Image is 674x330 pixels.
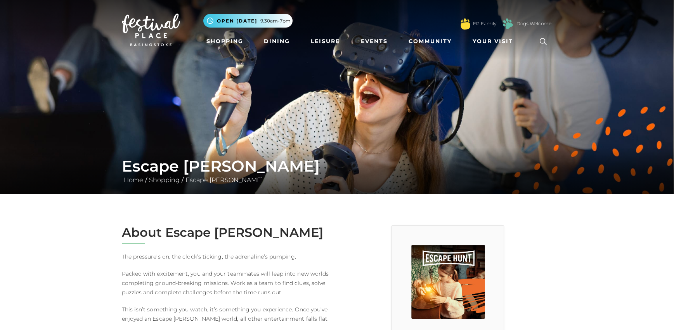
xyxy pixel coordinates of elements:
p: The pressure’s on, the clock’s ticking, the adrenaline’s pumping. [122,252,331,261]
a: Escape [PERSON_NAME] [184,176,265,184]
a: Shopping [147,176,182,184]
div: / / [116,157,558,185]
a: Leisure [308,34,343,49]
a: Dining [261,34,293,49]
a: Home [122,176,145,184]
p: Packed with excitement, you and your teammates will leap into new worlds completing ground-breaki... [122,269,331,297]
a: Community [405,34,455,49]
a: Shopping [203,34,246,49]
span: 9.30am-7pm [260,17,291,24]
a: Your Visit [470,34,520,49]
p: This isn’t something you watch, it’s something you experience. Once you’ve enjoyed an Escape [PER... [122,305,331,323]
button: Open [DATE] 9.30am-7pm [203,14,293,28]
img: Festival Place Logo [122,14,180,46]
h2: About Escape [PERSON_NAME] [122,225,331,240]
a: FP Family [473,20,496,27]
img: Escape Hunt, Festival Place, Basingstoke [411,245,485,319]
a: Events [358,34,391,49]
a: Dogs Welcome! [516,20,553,27]
span: Your Visit [473,37,513,45]
span: Open [DATE] [217,17,257,24]
h1: Escape [PERSON_NAME] [122,157,553,175]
